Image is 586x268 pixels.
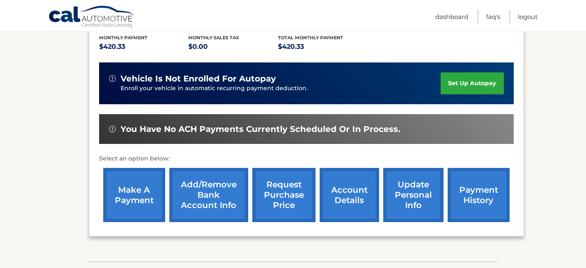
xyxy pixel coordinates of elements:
span: Monthly sales Tax [188,35,239,41]
p: $420.33 [278,41,368,53]
a: request purchase price [252,168,316,222]
p: Select an option below: [99,154,514,164]
p: $420.33 [99,41,189,53]
p: $0.00 [188,41,278,53]
a: set up autopay [441,72,503,94]
a: Add/Remove bank account info [169,168,248,222]
a: payment history [448,168,510,222]
span: You have no ACH payments currently scheduled or in process. [121,124,400,134]
img: alert-white.svg [109,126,116,132]
span: Total Monthly Payment [278,35,343,41]
a: FAQ's [486,10,500,24]
a: Logout [518,10,538,24]
a: update personal info [383,168,444,222]
a: make a payment [103,168,165,222]
a: account details [320,168,379,222]
a: Dashboard [435,10,468,24]
img: alert-white.svg [109,75,116,82]
a: Cal Automotive [48,5,135,29]
p: Enroll your vehicle in automatic recurring payment deduction. [121,84,441,93]
span: Monthly Payment [99,35,147,41]
span: vehicle is not enrolled for autopay [121,74,276,84]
